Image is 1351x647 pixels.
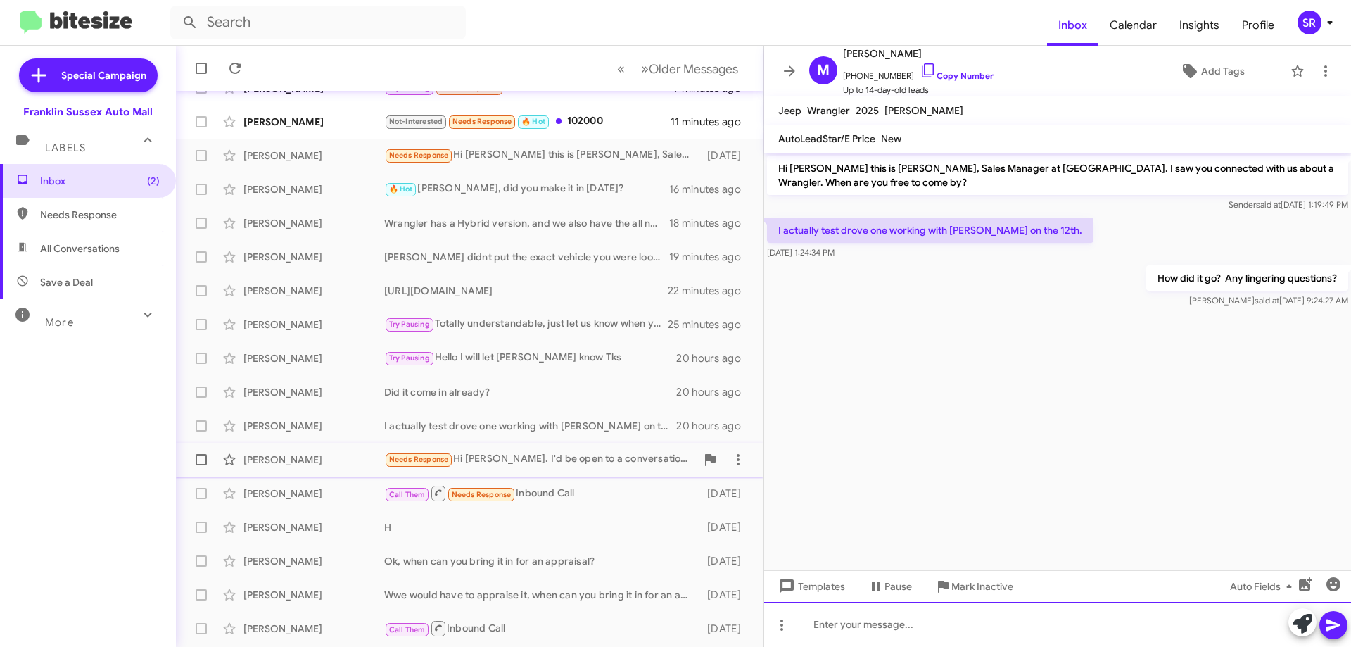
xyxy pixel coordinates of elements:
[384,284,668,298] div: [URL][DOMAIN_NAME]
[881,132,901,145] span: New
[633,54,747,83] button: Next
[1047,5,1098,46] a: Inbox
[1286,11,1336,34] button: SR
[1229,199,1348,210] span: Sender [DATE] 1:19:49 PM
[384,350,676,366] div: Hello I will let [PERSON_NAME] know Tks
[700,520,752,534] div: [DATE]
[668,318,752,332] div: 25 minutes ago
[676,419,752,433] div: 20 hours ago
[856,574,923,599] button: Pause
[920,70,994,81] a: Copy Number
[45,142,86,154] span: Labels
[243,351,384,365] div: [PERSON_NAME]
[389,184,413,194] span: 🔥 Hot
[609,54,633,83] button: Previous
[243,182,384,196] div: [PERSON_NAME]
[243,149,384,163] div: [PERSON_NAME]
[676,351,752,365] div: 20 hours ago
[775,574,845,599] span: Templates
[243,250,384,264] div: [PERSON_NAME]
[807,104,850,117] span: Wrangler
[778,132,875,145] span: AutoLeadStar/E Price
[243,385,384,399] div: [PERSON_NAME]
[384,419,676,433] div: I actually test drove one working with [PERSON_NAME] on the 12th.
[951,574,1013,599] span: Mark Inactive
[243,453,384,467] div: [PERSON_NAME]
[243,216,384,230] div: [PERSON_NAME]
[384,147,700,163] div: Hi [PERSON_NAME] this is [PERSON_NAME], Sales Manager at [GEOGRAPHIC_DATA]. I saw you connected w...
[170,6,466,39] input: Search
[19,58,158,92] a: Special Campaign
[1256,199,1281,210] span: said at
[389,320,430,329] span: Try Pausing
[384,216,669,230] div: Wrangler has a Hybrid version, and we also have the all new Cherokee Hybrid coming out soon
[61,68,146,82] span: Special Campaign
[389,490,426,499] span: Call Them
[649,61,738,77] span: Older Messages
[1139,58,1283,84] button: Add Tags
[843,62,994,83] span: [PHONE_NUMBER]
[452,117,512,126] span: Needs Response
[700,622,752,636] div: [DATE]
[1231,5,1286,46] a: Profile
[1201,58,1245,84] span: Add Tags
[384,316,668,332] div: Totally understandable, just let us know when you are free, or just pop in and ask for [PERSON_NA...
[1298,11,1321,34] div: SR
[1230,574,1298,599] span: Auto Fields
[389,151,449,160] span: Needs Response
[641,60,649,77] span: »
[700,149,752,163] div: [DATE]
[923,574,1025,599] button: Mark Inactive
[243,284,384,298] div: [PERSON_NAME]
[668,284,752,298] div: 22 minutes ago
[384,520,700,534] div: H
[817,59,830,82] span: M
[243,419,384,433] div: [PERSON_NAME]
[617,60,625,77] span: «
[389,625,426,634] span: Call Them
[23,105,153,119] div: Franklin Sussex Auto Mall
[767,247,835,258] span: [DATE] 1:24:34 PM
[384,620,700,637] div: Inbound Call
[778,104,801,117] span: Jeep
[767,218,1093,243] p: I actually test drove one working with [PERSON_NAME] on the 12th.
[669,250,752,264] div: 19 minutes ago
[389,117,443,126] span: Not-Interested
[384,588,700,602] div: Wwe would have to appraise it, when can you bring it in for an appraisal?
[884,574,912,599] span: Pause
[669,216,752,230] div: 18 minutes ago
[243,622,384,636] div: [PERSON_NAME]
[45,316,74,329] span: More
[243,554,384,568] div: [PERSON_NAME]
[1098,5,1168,46] a: Calendar
[384,451,696,467] div: Hi [PERSON_NAME]. I'd be open to a conversation to better understand the offer.
[384,554,700,568] div: Ok, when can you bring it in for an appraisal?
[40,241,120,256] span: All Conversations
[1189,295,1348,306] span: [PERSON_NAME] [DATE] 9:24:27 AM
[856,104,879,117] span: 2025
[40,174,160,188] span: Inbox
[243,520,384,534] div: [PERSON_NAME]
[764,574,856,599] button: Templates
[767,156,1348,195] p: Hi [PERSON_NAME] this is [PERSON_NAME], Sales Manager at [GEOGRAPHIC_DATA]. I saw you connected w...
[243,588,384,602] div: [PERSON_NAME]
[843,83,994,97] span: Up to 14-day-old leads
[669,182,752,196] div: 16 minutes ago
[384,385,676,399] div: Did it come in already?
[40,208,160,222] span: Needs Response
[843,45,994,62] span: [PERSON_NAME]
[1219,574,1309,599] button: Auto Fields
[243,318,384,332] div: [PERSON_NAME]
[1168,5,1231,46] a: Insights
[243,115,384,129] div: [PERSON_NAME]
[700,588,752,602] div: [DATE]
[609,54,747,83] nav: Page navigation example
[700,554,752,568] div: [DATE]
[452,490,512,499] span: Needs Response
[1146,265,1348,291] p: How did it go? Any lingering questions?
[384,181,669,197] div: [PERSON_NAME], did you make it in [DATE]?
